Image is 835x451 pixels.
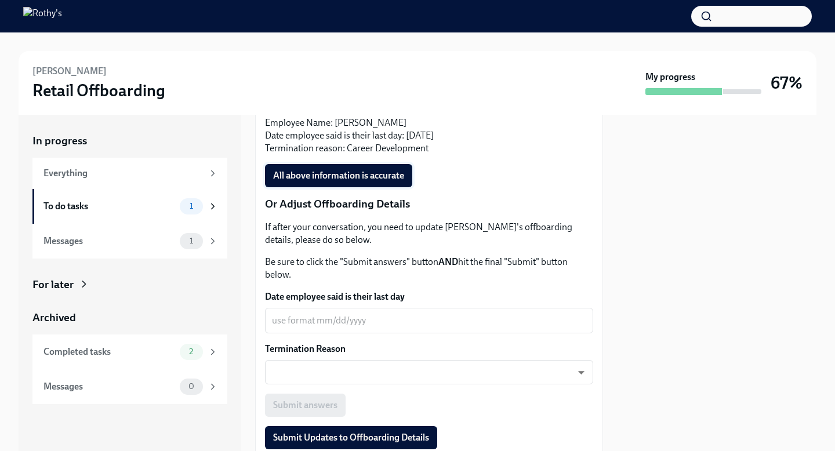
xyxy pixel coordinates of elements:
[32,277,227,292] a: For later
[265,197,593,212] p: Or Adjust Offboarding Details
[43,200,175,213] div: To do tasks
[43,380,175,393] div: Messages
[183,202,200,210] span: 1
[265,290,593,303] label: Date employee said is their last day
[32,334,227,369] a: Completed tasks2
[771,72,803,93] h3: 67%
[438,256,458,267] strong: AND
[181,382,201,391] span: 0
[32,158,227,189] a: Everything
[43,167,203,180] div: Everything
[645,71,695,83] strong: My progress
[182,347,200,356] span: 2
[273,170,404,181] span: All above information is accurate
[265,117,593,155] p: Employee Name: [PERSON_NAME] Date employee said is their last day: [DATE] Termination reason: Car...
[32,133,227,148] a: In progress
[183,237,200,245] span: 1
[32,80,165,101] h3: Retail Offboarding
[265,343,593,355] label: Termination Reason
[43,345,175,358] div: Completed tasks
[32,189,227,224] a: To do tasks1
[273,432,429,443] span: Submit Updates to Offboarding Details
[32,310,227,325] a: Archived
[32,224,227,259] a: Messages1
[43,235,175,248] div: Messages
[265,256,593,281] p: Be sure to click the "Submit answers" button hit the final "Submit" button below.
[265,164,412,187] button: All above information is accurate
[32,65,107,78] h6: [PERSON_NAME]
[23,7,62,26] img: Rothy's
[32,369,227,404] a: Messages0
[265,221,593,246] p: If after your conversation, you need to update [PERSON_NAME]'s offboarding details, please do so ...
[265,426,437,449] button: Submit Updates to Offboarding Details
[265,360,593,384] div: ​
[32,277,74,292] div: For later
